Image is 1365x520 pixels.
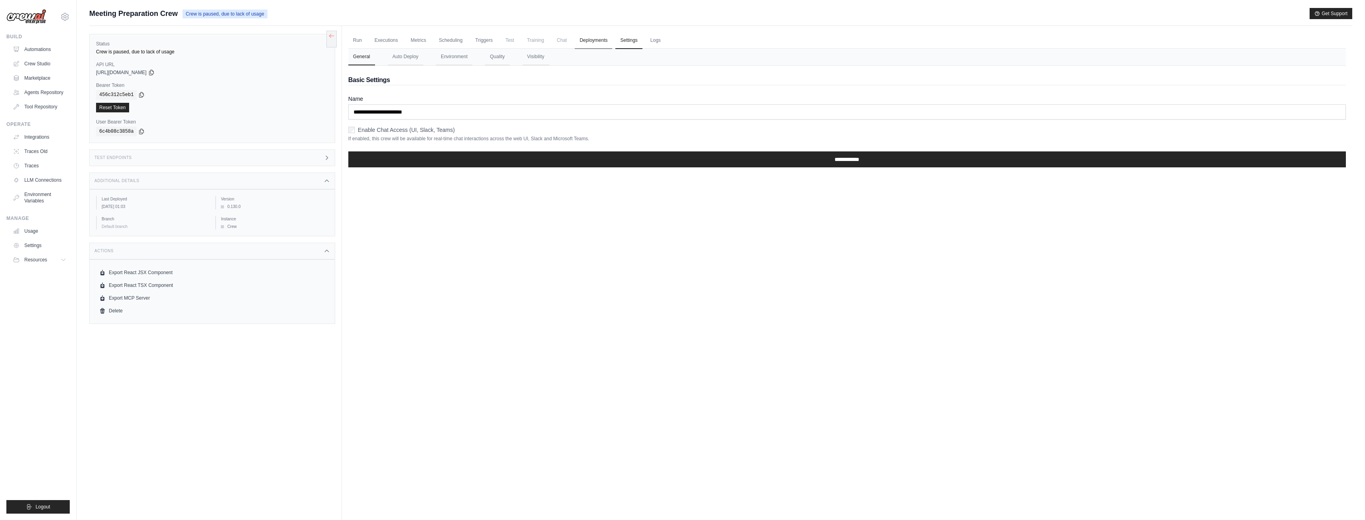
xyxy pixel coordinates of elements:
[10,86,70,99] a: Agents Repository
[406,32,431,49] a: Metrics
[96,41,328,47] label: Status
[6,9,46,24] img: Logo
[221,216,328,222] label: Instance
[183,10,267,18] span: Crew is paused, due to lack of usage
[221,204,328,210] div: 0.130.0
[94,155,132,160] h3: Test Endpoints
[434,32,467,49] a: Scheduling
[348,75,1346,85] h2: Basic Settings
[102,204,125,209] time: September 19, 2025 at 01:03 MSK
[35,504,50,510] span: Logout
[646,32,666,49] a: Logs
[348,49,1346,65] nav: Tabs
[10,131,70,143] a: Integrations
[96,292,328,304] a: Export MCP Server
[6,215,70,222] div: Manage
[6,121,70,128] div: Operate
[96,61,328,68] label: API URL
[348,49,375,65] button: General
[370,32,403,49] a: Executions
[221,196,328,202] label: Version
[94,179,139,183] h3: Additional Details
[102,196,209,202] label: Last Deployed
[96,82,328,88] label: Bearer Token
[96,266,328,279] a: Export React JSX Component
[102,224,128,229] span: Default branch
[10,174,70,186] a: LLM Connections
[552,32,572,48] span: Chat is not available until the deployment is complete
[102,216,209,222] label: Branch
[96,279,328,292] a: Export React TSX Component
[1325,482,1365,520] iframe: Chat Widget
[96,127,137,136] code: 6c4b08c3858a
[348,135,1346,142] p: If enabled, this crew will be available for real-time chat interactions across the web UI, Slack ...
[96,49,328,55] div: Crew is paused, due to lack of usage
[6,500,70,514] button: Logout
[10,253,70,266] button: Resources
[96,103,129,112] a: Reset Token
[575,32,612,49] a: Deployments
[1310,8,1352,19] button: Get Support
[10,100,70,113] a: Tool Repository
[1325,482,1365,520] div: Виджет чата
[221,224,328,230] div: Crew
[10,145,70,158] a: Traces Old
[436,49,472,65] button: Environment
[10,57,70,70] a: Crew Studio
[485,49,509,65] button: Quality
[522,49,549,65] button: Visibility
[471,32,498,49] a: Triggers
[6,33,70,40] div: Build
[96,90,137,100] code: 456c312c5eb1
[348,32,367,49] a: Run
[522,32,549,48] span: Training is not available until the deployment is complete
[89,8,178,19] span: Meeting Preparation Crew
[96,119,328,125] label: User Bearer Token
[348,95,1346,103] label: Name
[10,43,70,56] a: Automations
[96,304,328,317] a: Delete
[358,126,455,134] label: Enable Chat Access (UI, Slack, Teams)
[94,249,114,253] h3: Actions
[10,239,70,252] a: Settings
[96,69,147,76] span: [URL][DOMAIN_NAME]
[615,32,642,49] a: Settings
[10,159,70,172] a: Traces
[388,49,423,65] button: Auto Deploy
[501,32,519,48] span: Test
[10,72,70,84] a: Marketplace
[24,257,47,263] span: Resources
[10,188,70,207] a: Environment Variables
[10,225,70,237] a: Usage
